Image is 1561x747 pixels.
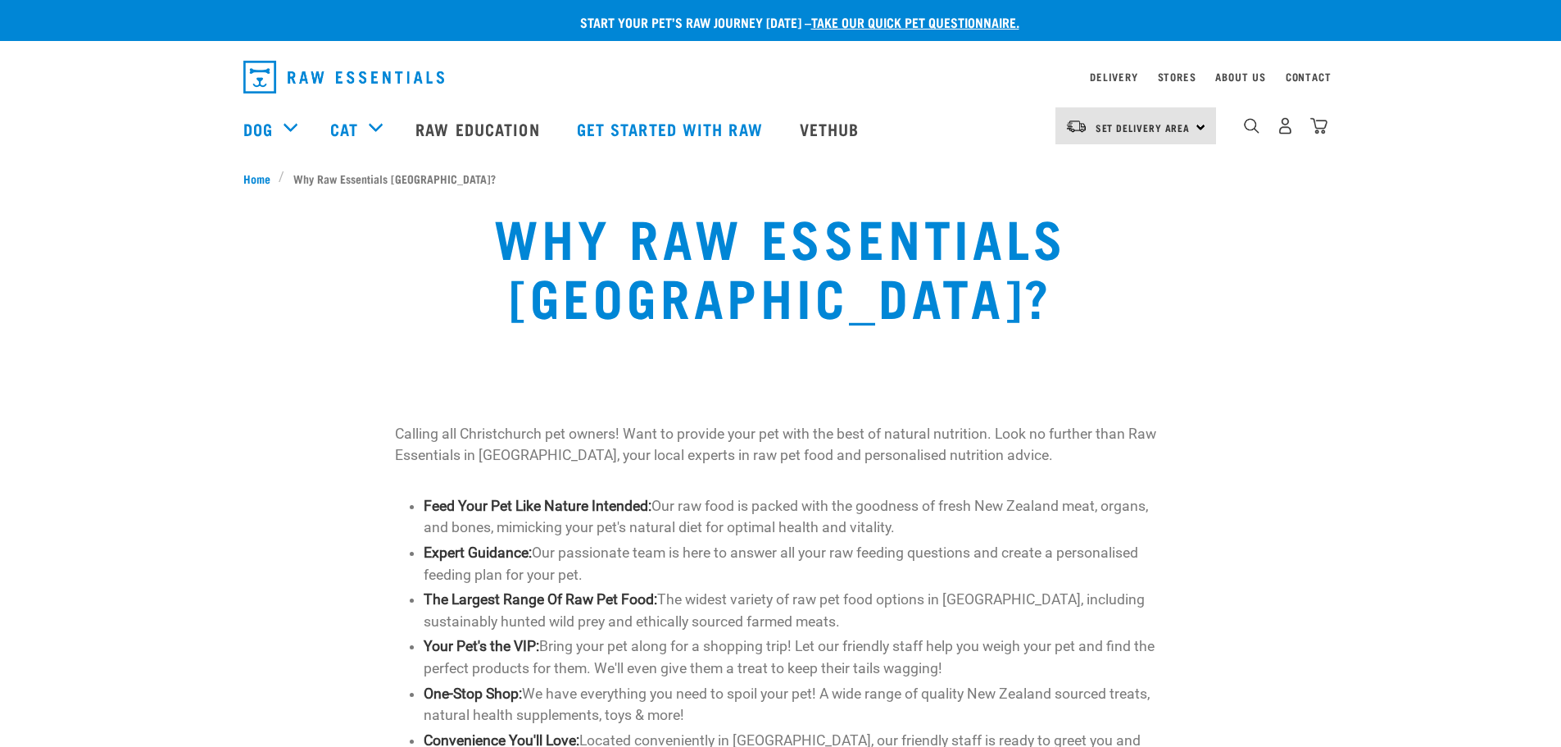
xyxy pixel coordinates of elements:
a: Dog [243,116,273,141]
strong: Expert Guidance: [424,544,532,561]
li: Our passionate team is here to answer all your raw feeding questions and create a personalised fe... [424,542,1165,585]
strong: Your Pet's the VIP: [424,638,539,654]
a: Get started with Raw [560,96,783,162]
li: The widest variety of raw pet food options in [GEOGRAPHIC_DATA], including sustainably hunted wil... [424,589,1165,632]
img: home-icon-1@2x.png [1244,118,1259,134]
a: Vethub [783,96,880,162]
img: Raw Essentials Logo [243,61,444,93]
a: Cat [330,116,358,141]
strong: The Largest Range Of Raw Pet Food: [424,591,657,608]
img: user.png [1277,117,1294,134]
a: Contact [1286,74,1332,80]
span: Home [243,170,270,187]
nav: dropdown navigation [230,54,1332,100]
li: We have everything you need to spoil your pet! A wide range of quality New Zealand sourced treats... [424,683,1165,727]
span: Set Delivery Area [1096,125,1191,130]
p: Calling all Christchurch pet owners! Want to provide your pet with the best of natural nutrition.... [395,423,1166,467]
a: Home [243,170,279,187]
img: van-moving.png [1065,119,1087,134]
h1: Why Raw Essentials [GEOGRAPHIC_DATA]? [289,207,1271,325]
a: About Us [1215,74,1265,80]
li: Bring your pet along for a shopping trip! Let our friendly staff help you weigh your pet and find... [424,635,1165,679]
a: Stores [1158,74,1196,80]
img: home-icon@2x.png [1310,117,1327,134]
a: take our quick pet questionnaire. [811,18,1019,25]
a: Delivery [1090,74,1137,80]
strong: One-Stop Shop: [424,686,522,702]
a: Raw Education [399,96,560,162]
strong: Feed Your Pet Like Nature Intended: [424,498,651,514]
li: Our raw food is packed with the goodness of fresh New Zealand meat, organs, and bones, mimicking ... [424,495,1165,539]
nav: breadcrumbs [243,170,1318,187]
